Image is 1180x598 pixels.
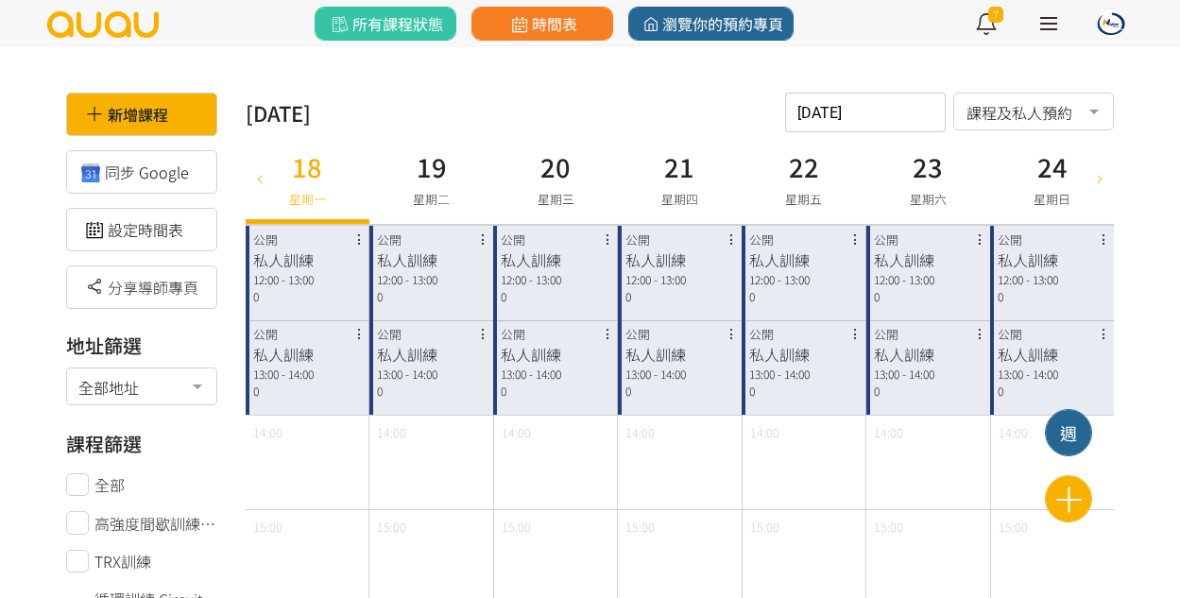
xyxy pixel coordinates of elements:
span: 15:00 [750,518,779,536]
span: 0 [874,288,880,304]
span: 0 [625,383,631,399]
span: 0 [377,383,383,399]
span: 14:00 [625,423,655,441]
input: 請選擇時間表日期 [785,93,946,132]
span: 0 [501,288,506,304]
div: 13:00 - 14:00 [874,366,983,383]
a: 所有課程狀態 [315,7,456,41]
span: 高強度間歇訓練HIIT [94,512,216,535]
span: 15:00 [502,518,531,536]
div: 12:00 - 13:00 [253,271,362,288]
div: 私人訓練 [998,248,1106,271]
span: 0 [749,383,755,399]
div: 13:00 - 14:00 [998,366,1106,383]
a: 設定時間表 [81,218,183,241]
div: 私人訓練 [501,343,609,366]
span: 全部地址 [78,373,203,397]
img: logo.svg [45,11,161,38]
div: 週 [1046,420,1091,446]
div: 私人訓練 [625,248,734,271]
span: 14:00 [502,423,531,441]
div: 12:00 - 13:00 [501,271,609,288]
span: 14:00 [377,423,406,441]
span: 0 [874,383,880,399]
div: 私人訓練 [377,248,486,271]
div: 私人訓練 [749,248,858,271]
div: 私人訓練 [625,343,734,366]
span: 15:00 [999,518,1028,536]
div: [DATE] [246,97,311,128]
h3: 18 [289,147,326,186]
span: TRX訓練 [94,550,151,572]
span: 14:00 [874,423,903,441]
span: 14:00 [750,423,779,441]
span: 0 [998,288,1003,304]
img: google_calendar.png [81,163,100,181]
span: 全部 [94,473,125,496]
div: 新增課程 [66,93,217,136]
div: 13:00 - 14:00 [501,366,609,383]
div: 私人訓練 [253,248,362,271]
span: 15:00 [253,518,282,536]
span: 15:00 [625,518,655,536]
a: 同步 Google [81,161,189,183]
span: 0 [377,288,383,304]
span: 星期三 [538,190,574,208]
span: 7 [988,7,1003,23]
div: 私人訓練 [253,343,362,366]
span: 0 [998,383,1003,399]
span: 0 [253,288,259,304]
div: 13:00 - 14:00 [625,366,734,383]
h3: 19 [413,147,450,186]
div: 12:00 - 13:00 [625,271,734,288]
div: 私人訓練 [749,343,858,366]
span: 0 [749,288,755,304]
span: 15:00 [874,518,903,536]
div: 12:00 - 13:00 [998,271,1106,288]
span: 時間表 [507,12,576,35]
div: 12:00 - 13:00 [749,271,858,288]
h3: 24 [1034,147,1070,186]
div: 12:00 - 13:00 [874,271,983,288]
span: 星期六 [910,190,947,208]
span: 星期一 [289,190,326,208]
a: 時間表 [471,7,613,41]
div: 私人訓練 [377,343,486,366]
span: 14:00 [999,423,1028,441]
div: 私人訓練 [874,248,983,271]
a: 瀏覽你的預約專頁 [628,7,794,41]
span: 0 [625,288,631,304]
div: 私人訓練 [874,343,983,366]
span: 0 [501,383,506,399]
span: 星期五 [785,190,822,208]
span: 星期二 [413,190,450,208]
span: 所有課程狀態 [328,12,442,35]
h3: 21 [661,147,698,186]
h3: 20 [538,147,574,186]
div: 13:00 - 14:00 [253,366,362,383]
span: 15:00 [377,518,406,536]
h3: 課程篩選 [66,430,217,458]
span: 星期四 [661,190,698,208]
div: 分享導師專頁 [66,265,217,309]
span: 課程及私人預約 [966,98,1101,122]
span: 0 [253,383,259,399]
div: 13:00 - 14:00 [749,366,858,383]
span: 14:00 [253,423,282,441]
div: 私人訓練 [501,248,609,271]
div: 私人訓練 [998,343,1106,366]
div: 12:00 - 13:00 [377,271,486,288]
h3: 23 [910,147,947,186]
h3: 地址篩選 [66,332,217,360]
span: 星期日 [1034,190,1070,208]
h3: 22 [785,147,822,186]
div: 13:00 - 14:00 [377,366,486,383]
span: 瀏覽你的預約專頁 [639,12,783,35]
